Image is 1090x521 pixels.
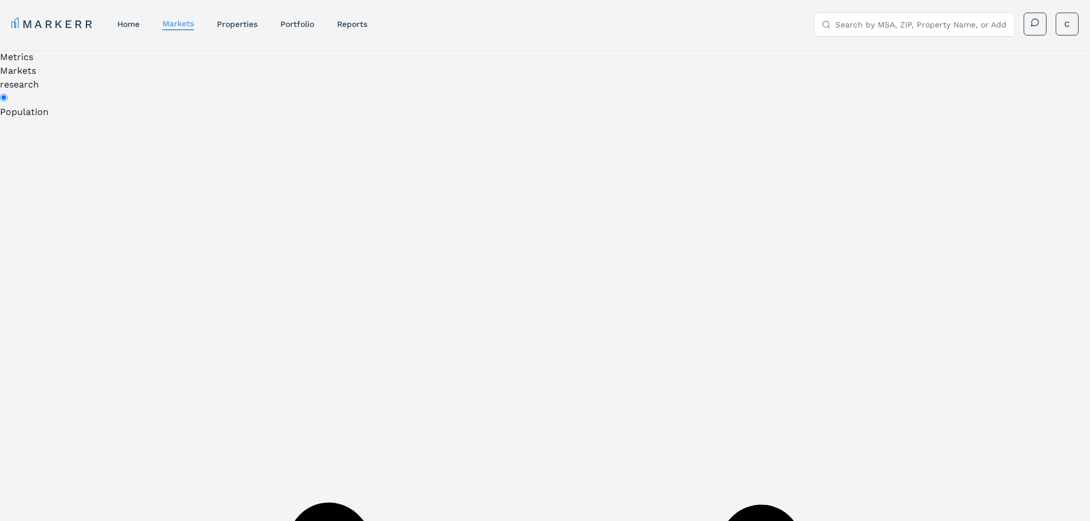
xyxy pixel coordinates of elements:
input: Search by MSA, ZIP, Property Name, or Address [835,13,1007,36]
a: markets [162,19,194,28]
a: reports [337,19,367,29]
a: properties [217,19,257,29]
button: C [1056,13,1079,35]
span: C [1064,18,1070,30]
a: home [117,19,140,29]
a: Portfolio [280,19,314,29]
a: MARKERR [11,16,94,32]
